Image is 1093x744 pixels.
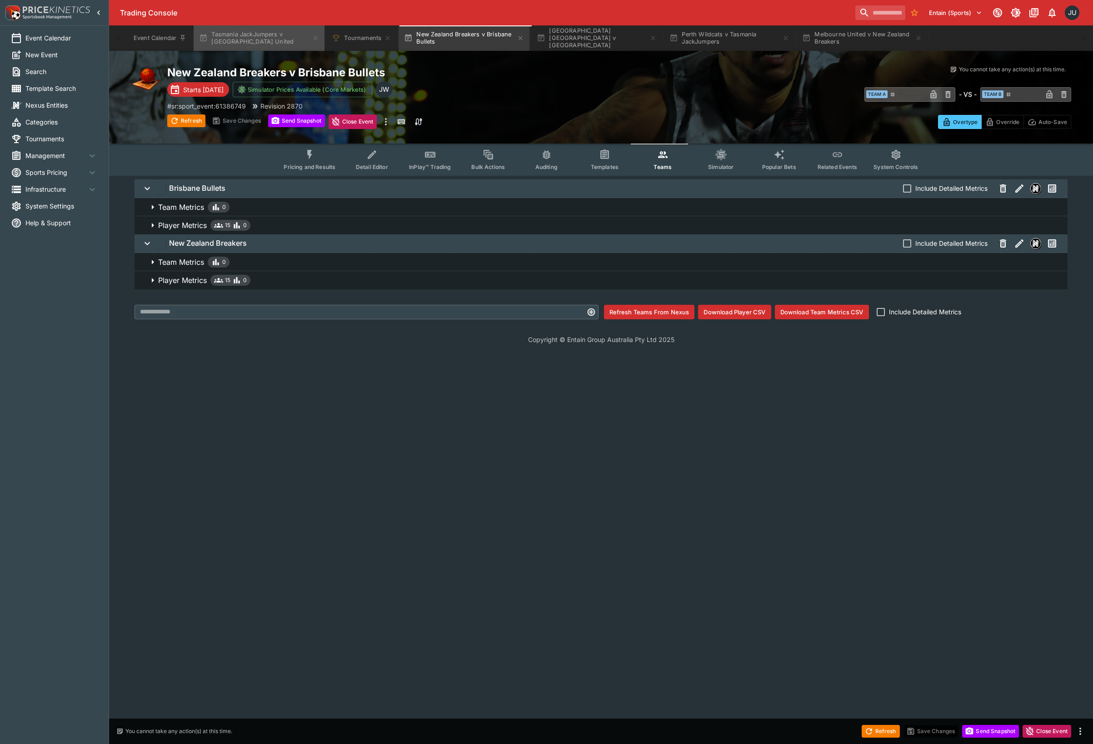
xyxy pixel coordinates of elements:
img: basketball.png [131,65,160,94]
span: 0 [222,258,226,267]
h6: Brisbane Bullets [169,184,225,193]
span: Team A [866,90,888,98]
p: Player Metrics [158,275,207,286]
span: Pricing and Results [284,164,335,170]
button: Download Player CSV [698,305,771,319]
div: Nexus [1030,183,1041,194]
button: Melbourne United v New Zealand Breakers [797,25,928,51]
button: more [380,114,391,129]
button: New Zealand BreakersInclude Detailed MetricsNexusPast Performances [135,234,1068,253]
button: Send Snapshot [962,725,1019,738]
div: Start From [938,115,1071,129]
button: Documentation [1026,5,1042,21]
button: Select Tenant [923,5,988,20]
div: Trading Console [120,8,852,18]
button: Refresh [862,725,900,738]
p: Auto-Save [1038,117,1067,127]
span: Team B [982,90,1003,98]
span: Help & Support [25,218,98,228]
span: Include Detailed Metrics [915,184,988,193]
button: Event Calendar [128,25,192,51]
span: Infrastructure [25,184,87,194]
div: Event type filters [276,144,925,176]
p: Starts [DATE] [183,85,224,94]
button: Close Event [1023,725,1071,738]
button: Tasmania JackJumpers v [GEOGRAPHIC_DATA] United [194,25,324,51]
button: Download Team Metrics CSV [775,305,869,319]
span: 0 [243,276,247,285]
span: Templates [591,164,619,170]
button: Justin.Walsh [1062,3,1082,23]
button: Player Metrics150 [135,271,1068,289]
h2: Copy To Clipboard [167,65,619,79]
button: Brisbane BulletsInclude Detailed MetricsNexusPast Performances [135,179,1068,198]
span: Search [25,67,98,76]
span: New Event [25,50,98,60]
img: PriceKinetics Logo [3,4,21,22]
button: Notifications [1044,5,1060,21]
span: Tournaments [25,134,98,144]
button: Close Event [329,114,377,129]
span: Template Search [25,84,98,93]
p: Override [996,117,1019,127]
span: Include Detailed Metrics [889,307,961,317]
button: No Bookmarks [907,5,922,20]
button: Player Metrics150 [135,216,1068,234]
h6: New Zealand Breakers [169,238,247,248]
img: PriceKinetics [23,6,90,13]
img: Sportsbook Management [23,15,72,19]
button: Toggle light/dark mode [1008,5,1024,21]
p: You cannot take any action(s) at this time. [959,65,1066,74]
button: New Zealand Breakers v Brisbane Bullets [399,25,529,51]
div: Nexus [1030,238,1041,249]
p: Team Metrics [158,257,204,268]
p: Team Metrics [158,202,204,213]
span: 15 [225,221,230,230]
button: Tournaments [326,25,397,51]
button: Send Snapshot [268,114,325,127]
button: Nexus [1028,180,1044,197]
p: Overtype [953,117,978,127]
button: Past Performances [1044,180,1060,197]
button: Team Metrics0 [135,253,1068,271]
button: [GEOGRAPHIC_DATA] [GEOGRAPHIC_DATA] v [GEOGRAPHIC_DATA] [531,25,662,51]
span: Nexus Entities [25,100,98,110]
p: Revision 2870 [260,101,303,111]
p: Player Metrics [158,220,207,231]
button: Nexus [1028,235,1044,252]
input: search [855,5,905,20]
span: Related Events [818,164,857,170]
button: Connected to PK [989,5,1006,21]
button: Overtype [938,115,982,129]
span: System Controls [873,164,918,170]
span: Detail Editor [356,164,388,170]
span: Categories [25,117,98,127]
span: Sports Pricing [25,168,87,177]
span: Popular Bets [762,164,796,170]
span: 15 [225,276,230,285]
span: Event Calendar [25,33,98,43]
img: nexus.svg [1031,184,1041,193]
button: Team Metrics0 [135,198,1068,216]
span: Bulk Actions [471,164,505,170]
h6: - VS - [959,89,977,99]
button: Perth Wildcats v Tasmania JackJumpers [664,25,795,51]
img: nexus.svg [1031,238,1041,248]
div: Justin Walsh [376,81,392,98]
p: Copyright © Entain Group Australia Pty Ltd 2025 [109,335,1093,344]
span: InPlay™ Trading [409,164,451,170]
button: Refresh [167,114,205,127]
button: more [1075,726,1086,737]
span: Auditing [535,164,558,170]
p: You cannot take any action(s) at this time. [125,727,232,735]
p: Copy To Clipboard [167,101,246,111]
button: Override [981,115,1023,129]
span: Include Detailed Metrics [915,238,988,248]
span: Management [25,151,87,160]
span: Teams [654,164,672,170]
span: Simulator [708,164,734,170]
span: 0 [243,221,247,230]
button: Refresh Teams From Nexus [604,305,695,319]
span: System Settings [25,201,98,211]
button: Past Performances [1044,235,1060,252]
